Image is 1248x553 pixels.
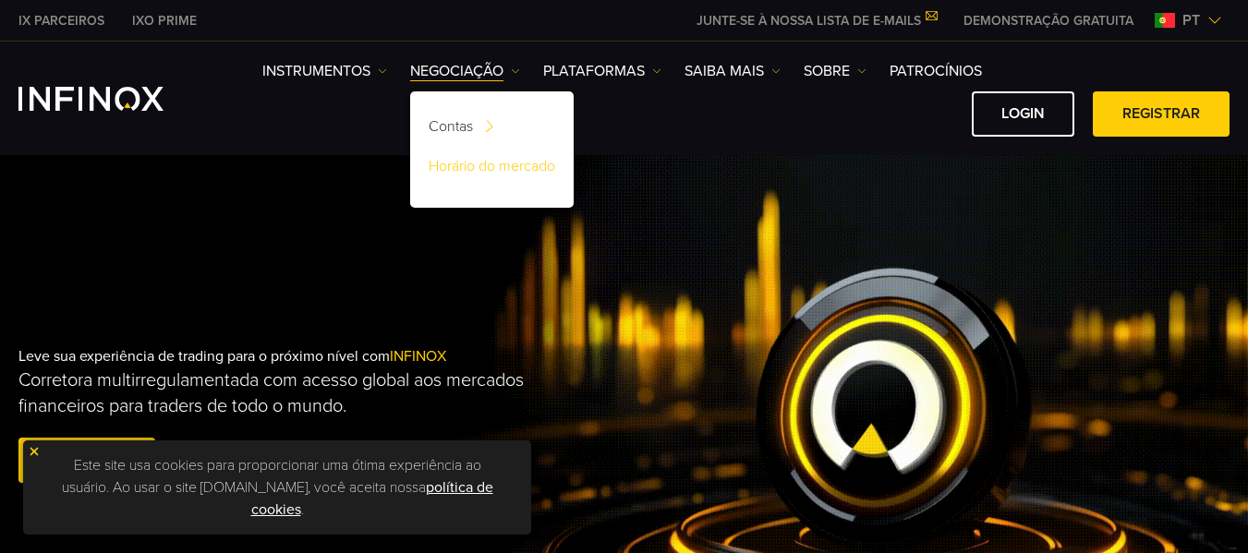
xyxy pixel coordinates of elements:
a: NEGOCIAÇÃO [410,60,520,82]
a: Horário do mercado [410,150,574,189]
p: Corretora multirregulamentada com acesso global aos mercados financeiros para traders de todo o m... [18,367,532,419]
span: INFINOX [390,347,446,366]
a: Contas [410,110,574,150]
a: Instrumentos [262,60,387,82]
a: Login [972,91,1074,137]
a: PLATAFORMAS [543,60,661,82]
a: JUNTE-SE À NOSSA LISTA DE E-MAILS [683,13,950,29]
a: INFINOX [118,11,211,30]
a: Patrocínios [890,60,982,82]
div: Leve sua experiência de trading para o próximo nível com [18,318,660,517]
a: INFINOX Logo [18,87,207,111]
p: Este site usa cookies para proporcionar uma ótima experiência ao usuário. Ao usar o site [DOMAIN_... [32,450,522,525]
img: yellow close icon [28,445,41,458]
a: Saiba mais [685,60,781,82]
span: pt [1175,9,1207,31]
a: INFINOX [5,11,118,30]
a: SOBRE [804,60,866,82]
a: Registrar [1093,91,1230,137]
a: INFINOX MENU [950,11,1147,30]
a: Registrar [18,438,155,483]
